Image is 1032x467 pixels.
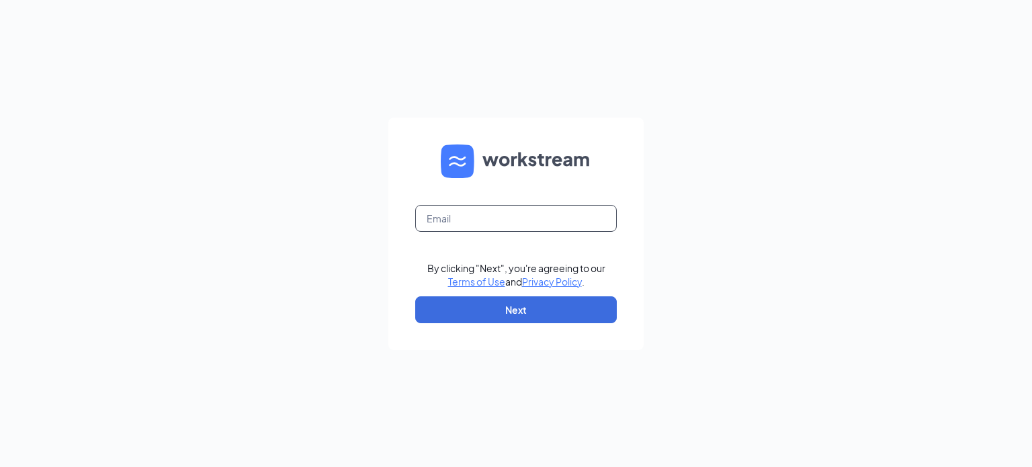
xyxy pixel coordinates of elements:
[522,275,582,288] a: Privacy Policy
[441,144,591,178] img: WS logo and Workstream text
[415,205,617,232] input: Email
[448,275,505,288] a: Terms of Use
[427,261,605,288] div: By clicking "Next", you're agreeing to our and .
[415,296,617,323] button: Next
